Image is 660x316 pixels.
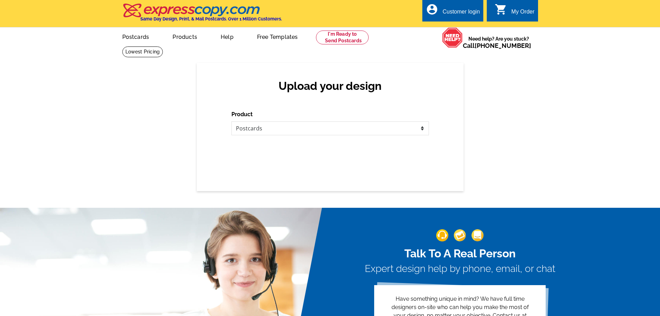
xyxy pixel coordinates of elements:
[140,16,282,22] h4: Same Day Design, Print, & Mail Postcards. Over 1 Million Customers.
[495,3,507,16] i: shopping_cart
[442,27,463,48] img: help
[246,28,309,44] a: Free Templates
[111,28,160,44] a: Postcards
[511,9,535,18] div: My Order
[454,229,466,241] img: support-img-2.png
[475,42,531,49] a: [PHONE_NUMBER]
[210,28,245,44] a: Help
[365,247,555,260] h2: Talk To A Real Person
[161,28,208,44] a: Products
[238,79,422,93] h2: Upload your design
[463,42,531,49] span: Call
[463,35,535,49] span: Need help? Are you stuck?
[442,9,480,18] div: Customer login
[122,8,282,22] a: Same Day Design, Print, & Mail Postcards. Over 1 Million Customers.
[436,229,448,241] img: support-img-1.png
[365,263,555,275] h3: Expert design help by phone, email, or chat
[495,8,535,16] a: shopping_cart My Order
[426,3,438,16] i: account_circle
[426,8,480,16] a: account_circle Customer login
[472,229,484,241] img: support-img-3_1.png
[231,110,253,119] label: Product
